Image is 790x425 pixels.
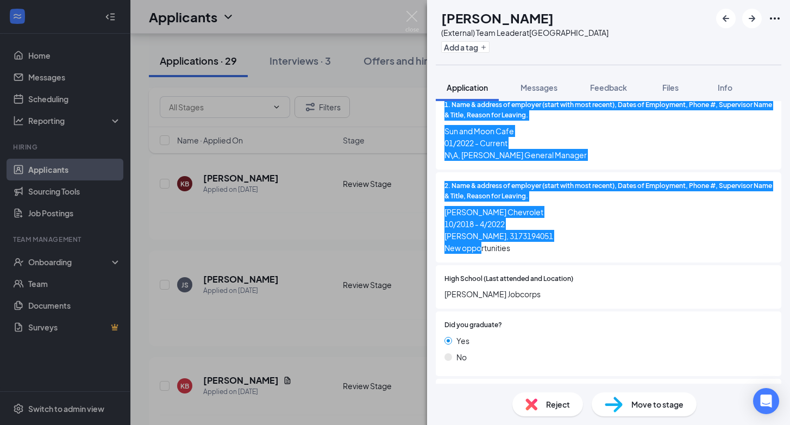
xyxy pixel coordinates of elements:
[444,320,502,330] span: Did you graduate?
[718,83,732,92] span: Info
[631,398,684,410] span: Move to stage
[444,100,773,121] span: 1. Name & address of employer (start with most recent), Dates of Employment, Phone #, Supervisor ...
[444,181,773,202] span: 2. Name & address of employer (start with most recent), Dates of Employment, Phone #, Supervisor ...
[456,335,469,347] span: Yes
[444,274,573,284] span: High School (Last attended and Location)
[745,12,758,25] svg: ArrowRight
[456,351,467,363] span: No
[590,83,627,92] span: Feedback
[742,9,762,28] button: ArrowRight
[441,27,609,38] div: (External) Team Leader at [GEOGRAPHIC_DATA]
[521,83,557,92] span: Messages
[441,41,490,53] button: PlusAdd a tag
[444,206,773,254] span: [PERSON_NAME] Chevrolet 10/2018 - 4/2022 [PERSON_NAME], 3173194051 New opportunities
[546,398,570,410] span: Reject
[480,44,487,51] svg: Plus
[662,83,679,92] span: Files
[447,83,488,92] span: Application
[444,288,773,300] span: [PERSON_NAME] Jobcorps
[716,9,736,28] button: ArrowLeftNew
[753,388,779,414] div: Open Intercom Messenger
[441,9,554,27] h1: [PERSON_NAME]
[719,12,732,25] svg: ArrowLeftNew
[768,12,781,25] svg: Ellipses
[444,125,773,161] span: Sun and Moon Cafe 01/2022 - Current N\A, [PERSON_NAME] General Manager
